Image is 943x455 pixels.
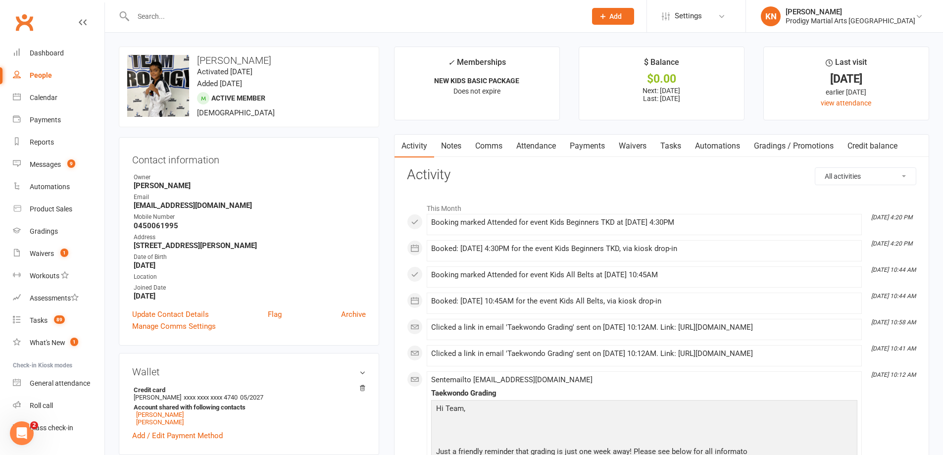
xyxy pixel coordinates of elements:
div: Product Sales [30,205,72,213]
div: Booking marked Attended for event Kids Beginners TKD at [DATE] 4:30PM [431,218,857,227]
strong: [DATE] [134,261,366,270]
strong: NEW KIDS BASIC PACKAGE [434,77,519,85]
button: Add [592,8,634,25]
span: Settings [675,5,702,27]
a: Clubworx [12,10,37,35]
div: Clicked a link in email 'Taekwondo Grading' sent on [DATE] 10:12AM. Link: [URL][DOMAIN_NAME] [431,323,857,332]
div: Clicked a link in email 'Taekwondo Grading' sent on [DATE] 10:12AM. Link: [URL][DOMAIN_NAME] [431,350,857,358]
a: Credit balance [841,135,904,157]
div: Address [134,233,366,242]
a: Messages 9 [13,153,104,176]
strong: [DATE] [134,292,366,301]
a: [PERSON_NAME] [136,418,184,426]
div: Taekwondo Grading [431,389,857,398]
strong: 0450061995 [134,221,366,230]
a: Activity [395,135,434,157]
a: Waivers [612,135,653,157]
a: Flag [268,308,282,320]
a: Attendance [509,135,563,157]
span: Sent email to [EMAIL_ADDRESS][DOMAIN_NAME] [431,375,593,384]
i: [DATE] 10:58 AM [871,319,916,326]
a: Archive [341,308,366,320]
span: 1 [60,249,68,257]
div: Automations [30,183,70,191]
a: Gradings [13,220,104,243]
a: Payments [563,135,612,157]
a: Assessments [13,287,104,309]
i: [DATE] 10:44 AM [871,293,916,300]
div: People [30,71,52,79]
a: General attendance kiosk mode [13,372,104,395]
p: Hi Team, [434,403,855,417]
span: 05/2027 [240,394,263,401]
span: 1 [70,338,78,346]
i: [DATE] 10:44 AM [871,266,916,273]
time: Added [DATE] [197,79,242,88]
div: $ Balance [644,56,679,74]
div: earlier [DATE] [773,87,920,98]
div: Mobile Number [134,212,366,222]
div: Date of Birth [134,253,366,262]
div: Prodigy Martial Arts [GEOGRAPHIC_DATA] [786,16,915,25]
div: Gradings [30,227,58,235]
input: Search... [130,9,579,23]
a: Automations [688,135,747,157]
h3: [PERSON_NAME] [127,55,371,66]
div: Workouts [30,272,59,280]
a: Roll call [13,395,104,417]
div: [PERSON_NAME] [786,7,915,16]
a: Calendar [13,87,104,109]
time: Activated [DATE] [197,67,252,76]
strong: [EMAIL_ADDRESS][DOMAIN_NAME] [134,201,366,210]
div: Assessments [30,294,79,302]
div: Payments [30,116,61,124]
div: Booking marked Attended for event Kids All Belts at [DATE] 10:45AM [431,271,857,279]
span: 89 [54,315,65,324]
a: What's New1 [13,332,104,354]
div: Last visit [826,56,867,74]
h3: Contact information [132,151,366,165]
a: view attendance [821,99,871,107]
span: Active member [211,94,265,102]
span: 9 [67,159,75,168]
a: Add / Edit Payment Method [132,430,223,442]
strong: Account shared with following contacts [134,404,361,411]
img: image1741473454.png [127,55,189,117]
div: $0.00 [588,74,735,84]
div: [DATE] [773,74,920,84]
span: Does not expire [453,87,500,95]
div: Dashboard [30,49,64,57]
h3: Activity [407,167,916,183]
div: What's New [30,339,65,347]
a: Dashboard [13,42,104,64]
div: Booked: [DATE] 10:45AM for the event Kids All Belts, via kiosk drop-in [431,297,857,305]
i: ✓ [448,58,454,67]
div: KN [761,6,781,26]
div: Tasks [30,316,48,324]
div: General attendance [30,379,90,387]
p: Next: [DATE] Last: [DATE] [588,87,735,102]
h3: Wallet [132,366,366,377]
a: Manage Comms Settings [132,320,216,332]
a: Tasks [653,135,688,157]
strong: [STREET_ADDRESS][PERSON_NAME] [134,241,366,250]
a: Reports [13,131,104,153]
a: Payments [13,109,104,131]
span: Add [609,12,622,20]
span: [DEMOGRAPHIC_DATA] [197,108,275,117]
div: Location [134,272,366,282]
i: [DATE] 4:20 PM [871,214,912,221]
span: 2 [30,421,38,429]
a: Update Contact Details [132,308,209,320]
a: Workouts [13,265,104,287]
div: Email [134,193,366,202]
a: Notes [434,135,468,157]
div: Owner [134,173,366,182]
i: [DATE] 10:12 AM [871,371,916,378]
a: People [13,64,104,87]
a: Waivers 1 [13,243,104,265]
i: [DATE] 4:20 PM [871,240,912,247]
li: This Month [407,198,916,214]
li: [PERSON_NAME] [132,385,366,427]
div: Joined Date [134,283,366,293]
